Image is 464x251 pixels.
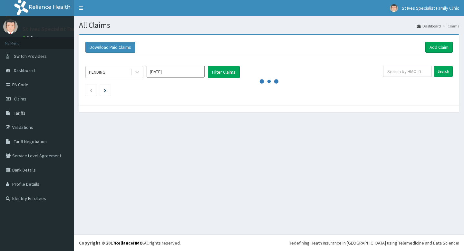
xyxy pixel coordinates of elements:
[402,5,459,11] span: St Ives Specialist Family Clinic
[441,23,459,29] li: Claims
[14,96,26,102] span: Claims
[208,66,240,78] button: Filter Claims
[85,42,135,53] button: Download Paid Claims
[23,35,38,40] a: Online
[14,68,35,73] span: Dashboard
[259,72,279,91] svg: audio-loading
[79,240,144,246] strong: Copyright © 2017 .
[115,240,143,246] a: RelianceHMO
[425,42,453,53] a: Add Claim
[14,53,47,59] span: Switch Providers
[14,139,47,144] span: Tariff Negotiation
[289,240,459,246] div: Redefining Heath Insurance in [GEOGRAPHIC_DATA] using Telemedicine and Data Science!
[417,23,441,29] a: Dashboard
[90,87,92,93] a: Previous page
[74,235,464,251] footer: All rights reserved.
[3,19,18,34] img: User Image
[79,21,459,29] h1: All Claims
[147,66,205,78] input: Select Month and Year
[390,4,398,12] img: User Image
[23,26,98,32] p: St Ives Specialist Family Clinic
[434,66,453,77] input: Search
[89,69,105,75] div: PENDING
[383,66,432,77] input: Search by HMO ID
[14,110,25,116] span: Tariffs
[104,87,106,93] a: Next page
